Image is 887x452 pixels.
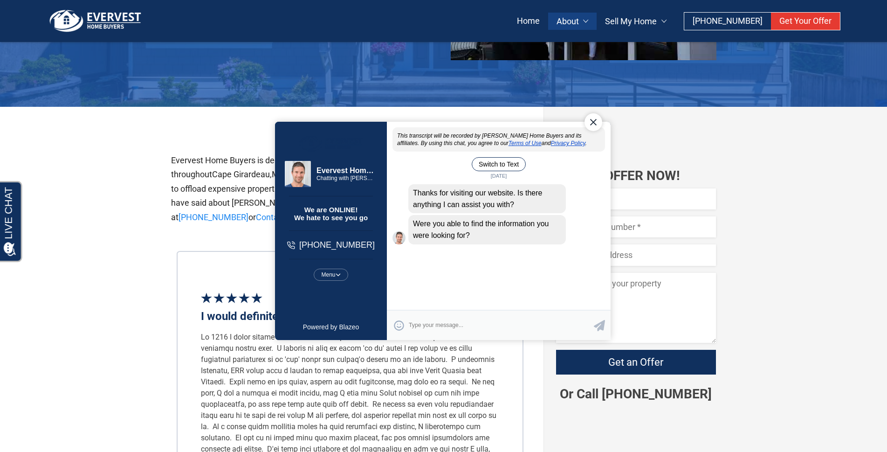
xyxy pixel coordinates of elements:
[556,167,716,184] h2: Get an Offer Now!
[265,91,622,362] iframe: Chat Exit Popup
[556,216,716,237] input: Phone Number *
[556,244,716,265] input: Email Address
[509,13,548,30] a: Home
[597,13,675,30] a: Sell My Home
[771,13,840,30] a: Get Your Offer
[556,350,716,375] input: Get an Offer
[179,212,248,222] a: [PHONE_NUMBER]
[556,188,716,209] input: Name *
[256,212,297,222] a: Contact Us
[556,153,716,168] p: Ready to Sell?
[693,16,763,26] span: [PHONE_NUMBER]
[47,9,144,33] img: logo.png
[23,7,75,19] span: Opens a chat window
[171,153,523,225] p: Evervest Home Buyers is dedicated to providing high-quality service to property owners throughout...
[556,386,716,403] p: Or Call [PHONE_NUMBER]
[684,13,771,30] a: [PHONE_NUMBER]
[548,13,597,30] a: About
[212,169,270,179] span: Cape Girardeau
[556,188,716,386] form: Contact form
